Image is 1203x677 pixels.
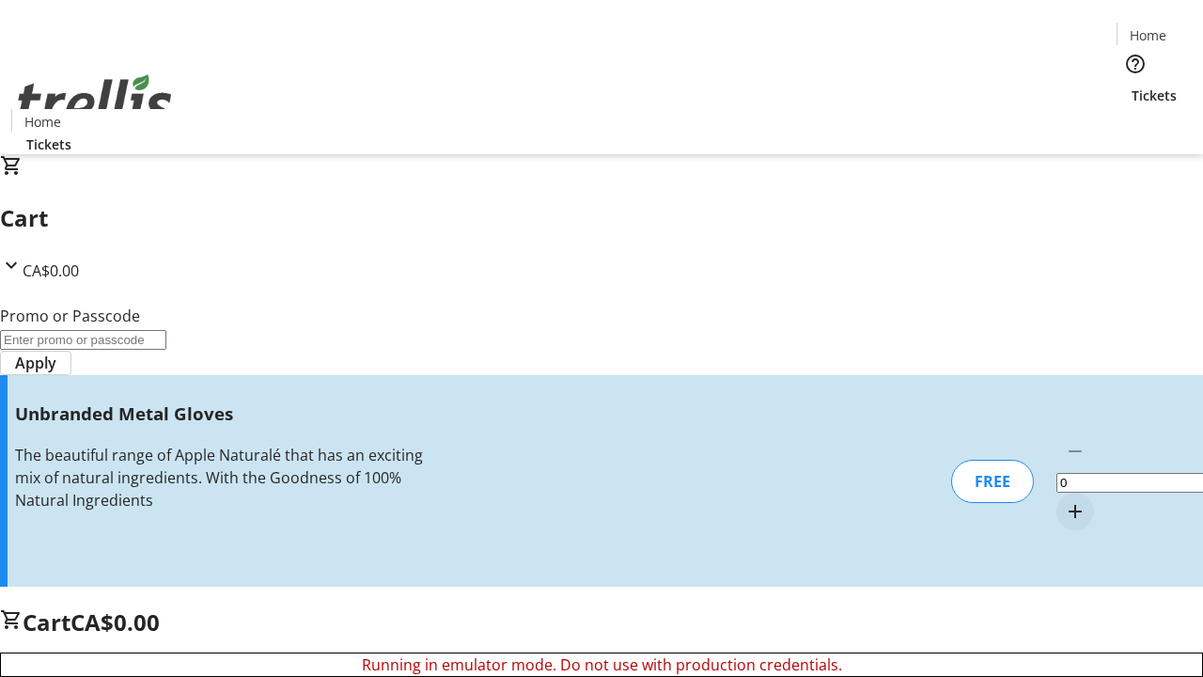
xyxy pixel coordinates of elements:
[1117,105,1154,143] button: Cart
[23,260,79,281] span: CA$0.00
[24,112,61,132] span: Home
[15,444,426,512] div: The beautiful range of Apple Naturalé that has an exciting mix of natural ingredients. With the G...
[1117,86,1192,105] a: Tickets
[1132,86,1177,105] span: Tickets
[15,401,426,427] h3: Unbranded Metal Gloves
[15,352,56,374] span: Apply
[1117,25,1178,45] a: Home
[12,112,72,132] a: Home
[1056,493,1094,530] button: Increment by one
[26,134,71,154] span: Tickets
[1117,45,1154,83] button: Help
[11,134,86,154] a: Tickets
[1130,25,1166,45] span: Home
[11,54,179,148] img: Orient E2E Organization myAtfUgaN3's Logo
[951,460,1034,503] div: FREE
[70,606,160,638] span: CA$0.00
